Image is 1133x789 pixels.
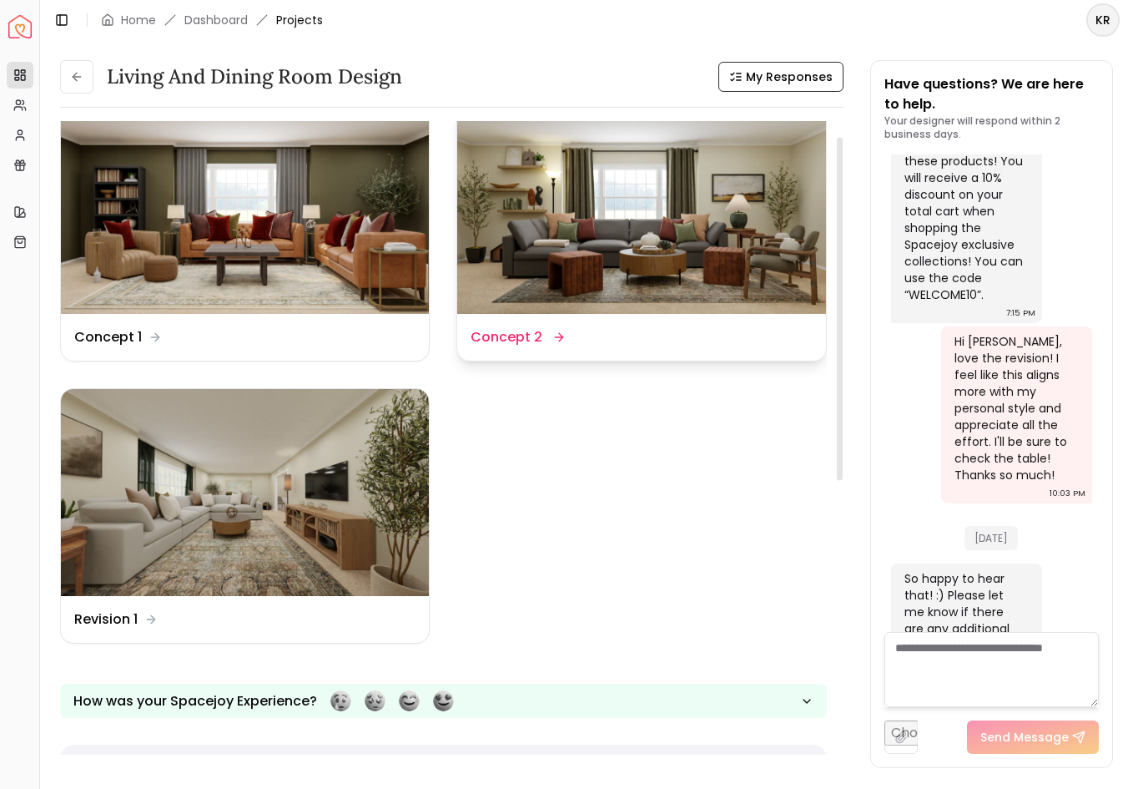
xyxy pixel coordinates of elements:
[746,68,833,85] span: My Responses
[954,333,1075,483] div: Hi [PERSON_NAME], love the revision! I feel like this aligns more with my personal style and appr...
[107,63,402,90] h3: Living and Dining Room Design
[8,15,32,38] a: Spacejoy
[1088,5,1118,35] span: KR
[60,388,430,644] a: Revision 1Revision 1
[904,570,1025,721] div: So happy to hear that! :) Please let me know if there are any additional changes you'd like to se...
[74,609,138,630] dd: Revision 1
[964,526,1018,550] span: [DATE]
[884,74,1100,114] p: Have questions? We are here to help.
[61,107,429,314] img: Concept 1
[884,114,1100,141] p: Your designer will respond within 2 business days.
[8,15,32,38] img: Spacejoy Logo
[457,107,825,314] img: Concept 2
[60,106,430,362] a: Concept 1Concept 1
[276,12,323,28] span: Projects
[471,327,542,347] dd: Concept 2
[74,327,142,347] dd: Concept 1
[1006,305,1035,321] div: 7:15 PM
[718,62,843,92] button: My Responses
[1086,3,1120,37] button: KR
[184,12,248,28] a: Dashboard
[101,12,323,28] nav: breadcrumb
[60,684,827,718] button: How was your Spacejoy Experience?Feeling terribleFeeling badFeeling goodFeeling awesome
[1050,485,1085,502] div: 10:03 PM
[73,691,317,711] p: How was your Spacejoy Experience?
[121,12,156,28] a: Home
[61,389,429,596] img: Revision 1
[456,106,826,362] a: Concept 2Concept 2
